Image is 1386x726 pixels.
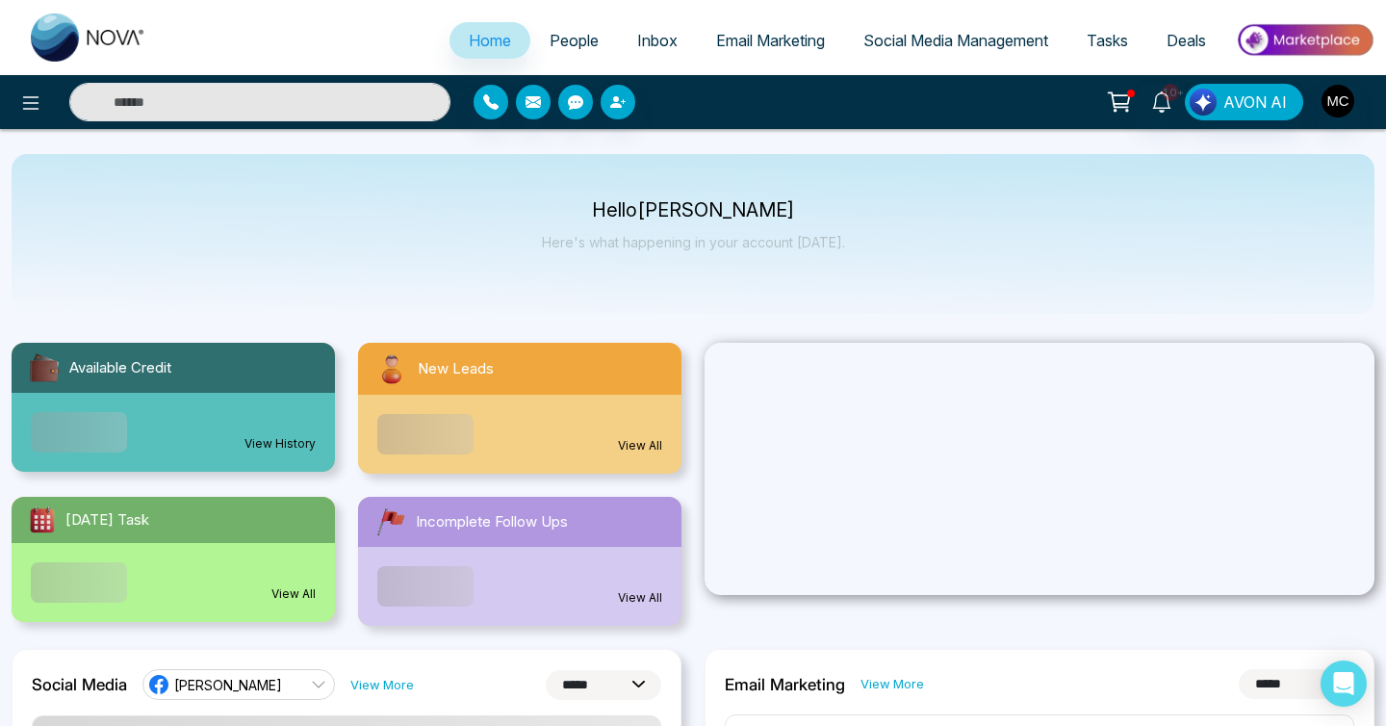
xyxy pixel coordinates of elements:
a: Inbox [618,22,697,59]
span: Home [469,31,511,50]
a: View All [618,437,662,454]
a: People [530,22,618,59]
span: AVON AI [1223,91,1287,114]
a: Email Marketing [697,22,844,59]
img: followUps.svg [373,505,408,539]
span: [DATE] Task [65,509,149,532]
a: Deals [1147,22,1225,59]
span: Incomplete Follow Ups [416,511,568,533]
a: 10+ [1139,84,1185,117]
a: View All [271,585,316,603]
span: Deals [1167,31,1206,50]
a: Tasks [1067,22,1147,59]
img: Lead Flow [1190,89,1217,116]
span: Social Media Management [863,31,1048,50]
span: Inbox [637,31,678,50]
span: Available Credit [69,357,171,379]
span: Tasks [1087,31,1128,50]
span: People [550,31,599,50]
img: newLeads.svg [373,350,410,387]
p: Hello [PERSON_NAME] [542,202,845,219]
img: todayTask.svg [27,505,58,535]
a: View History [244,435,316,453]
img: availableCredit.svg [27,350,62,385]
a: New LeadsView All [346,343,693,474]
span: [PERSON_NAME] [174,676,282,694]
h2: Email Marketing [725,675,845,694]
a: View More [860,675,924,693]
button: AVON AI [1185,84,1303,120]
img: Nova CRM Logo [31,13,146,62]
img: User Avatar [1322,85,1354,117]
a: Social Media Management [844,22,1067,59]
span: New Leads [418,358,494,380]
div: Open Intercom Messenger [1321,661,1367,707]
a: View More [350,676,414,694]
h2: Social Media [32,675,127,694]
p: Here's what happening in your account [DATE]. [542,234,845,250]
img: Market-place.gif [1235,18,1374,62]
a: Home [449,22,530,59]
span: 10+ [1162,84,1179,101]
span: Email Marketing [716,31,825,50]
a: Incomplete Follow UpsView All [346,497,693,626]
a: View All [618,589,662,607]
